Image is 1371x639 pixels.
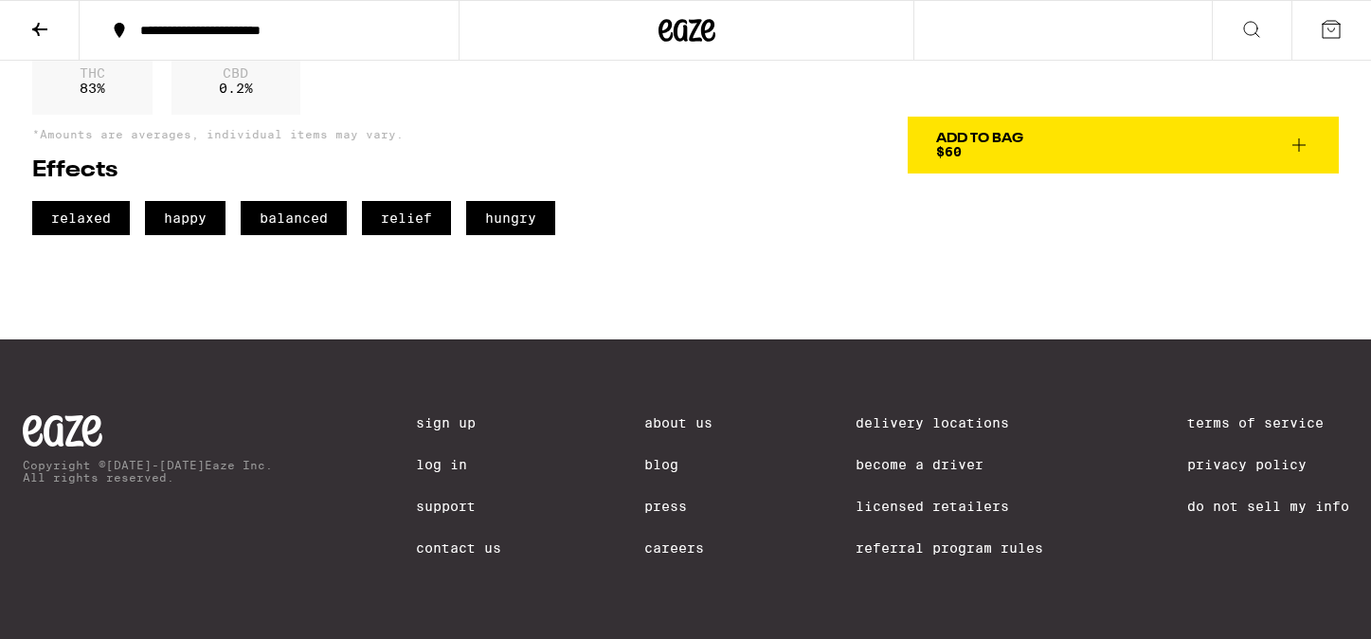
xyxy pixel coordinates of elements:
h2: Effects [32,159,621,182]
p: Copyright © [DATE]-[DATE] Eaze Inc. All rights reserved. [23,459,273,484]
span: happy [145,201,225,235]
a: Contact Us [416,540,501,556]
span: $60 [936,144,962,159]
div: 0.2 % [171,46,300,115]
a: About Us [644,415,713,430]
span: relief [362,201,451,235]
span: Hi. Need any help? [11,13,136,28]
button: Add To Bag$60 [908,117,1339,173]
a: Log In [416,457,501,472]
a: Become a Driver [856,457,1043,472]
div: Add To Bag [936,132,1023,145]
div: 83 % [32,46,153,115]
a: Licensed Retailers [856,499,1043,514]
a: Terms of Service [1187,415,1349,430]
a: Referral Program Rules [856,540,1043,556]
a: Do Not Sell My Info [1187,499,1349,514]
span: hungry [466,201,555,235]
p: THC [80,65,105,81]
p: CBD [219,65,253,81]
a: Careers [644,540,713,556]
a: Blog [644,457,713,472]
a: Support [416,499,501,514]
span: balanced [241,201,347,235]
span: relaxed [32,201,130,235]
a: Sign Up [416,415,501,430]
a: Delivery Locations [856,415,1043,430]
p: *Amounts are averages, individual items may vary. [32,128,621,140]
a: Privacy Policy [1187,457,1349,472]
a: Press [644,499,713,514]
